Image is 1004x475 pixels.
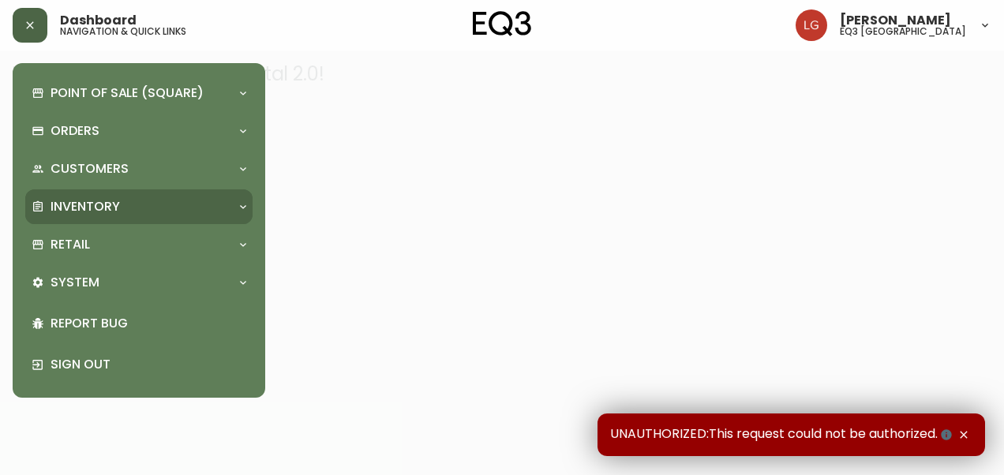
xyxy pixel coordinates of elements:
span: UNAUTHORIZED:This request could not be authorized. [610,426,955,443]
h5: eq3 [GEOGRAPHIC_DATA] [840,27,966,36]
div: Retail [25,227,253,262]
p: Sign Out [51,356,246,373]
p: Inventory [51,198,120,215]
div: Point of Sale (Square) [25,76,253,110]
p: Report Bug [51,315,246,332]
span: Dashboard [60,14,137,27]
p: Point of Sale (Square) [51,84,204,102]
div: Inventory [25,189,253,224]
div: Sign Out [25,344,253,385]
img: logo [473,11,531,36]
div: Orders [25,114,253,148]
h5: navigation & quick links [60,27,186,36]
span: [PERSON_NAME] [840,14,951,27]
p: System [51,274,99,291]
div: Report Bug [25,303,253,344]
div: Customers [25,151,253,186]
div: System [25,265,253,300]
p: Customers [51,160,129,178]
p: Retail [51,236,90,253]
img: da6fc1c196b8cb7038979a7df6c040e1 [796,9,827,41]
p: Orders [51,122,99,140]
